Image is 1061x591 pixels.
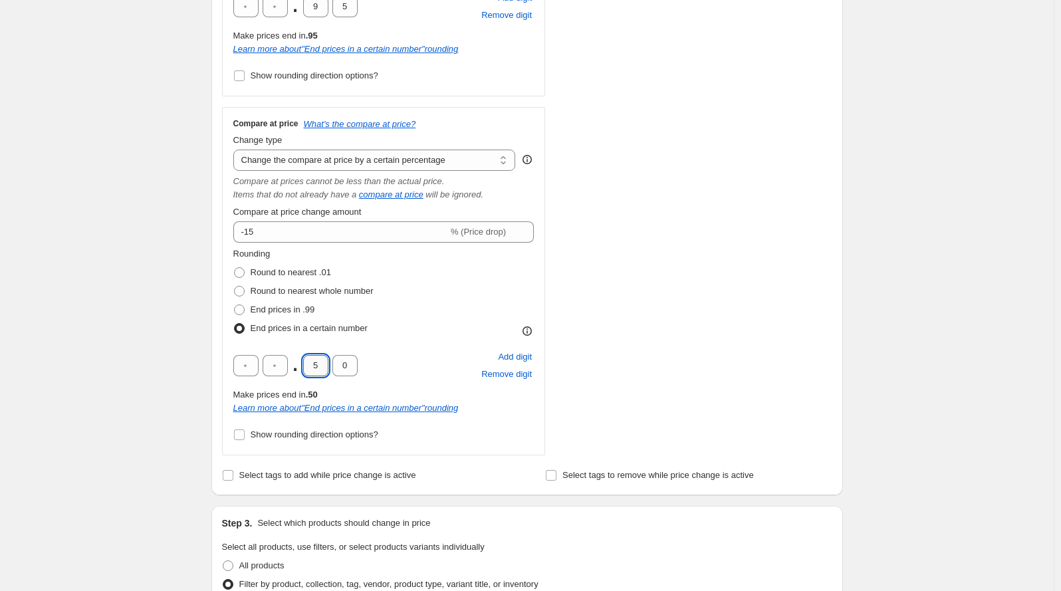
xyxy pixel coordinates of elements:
[251,267,331,277] span: Round to nearest .01
[233,403,459,413] a: Learn more about"End prices in a certain number"rounding
[239,560,285,570] span: All products
[498,350,532,364] span: Add digit
[306,31,318,41] b: .95
[233,176,445,186] i: Compare at prices cannot be less than the actual price.
[222,542,485,552] span: Select all products, use filters, or select products variants individually
[233,221,448,243] input: -15
[303,355,328,376] input: ﹡
[479,366,534,383] button: Remove placeholder
[222,517,253,530] h2: Step 3.
[233,44,459,54] a: Learn more about"End prices in a certain number"rounding
[233,403,459,413] i: Learn more about " End prices in a certain number " rounding
[233,31,318,41] span: Make prices end in
[251,323,368,333] span: End prices in a certain number
[239,470,416,480] span: Select tags to add while price change is active
[239,579,538,589] span: Filter by product, collection, tag, vendor, product type, variant title, or inventory
[562,470,754,480] span: Select tags to remove while price change is active
[521,153,534,166] div: help
[233,249,271,259] span: Rounding
[251,304,315,314] span: End prices in .99
[481,9,532,22] span: Remove digit
[481,368,532,381] span: Remove digit
[306,390,318,400] b: .50
[425,189,483,199] i: will be ignored.
[233,390,318,400] span: Make prices end in
[332,355,358,376] input: ﹡
[233,189,357,199] i: Items that do not already have a
[359,189,423,199] button: compare at price
[251,70,378,80] span: Show rounding direction options?
[233,135,283,145] span: Change type
[292,355,299,376] span: .
[263,355,288,376] input: ﹡
[304,119,416,129] button: What's the compare at price?
[451,227,506,237] span: % (Price drop)
[233,355,259,376] input: ﹡
[233,118,298,129] h3: Compare at price
[257,517,430,530] p: Select which products should change in price
[479,7,534,24] button: Remove placeholder
[496,348,534,366] button: Add placeholder
[233,207,362,217] span: Compare at price change amount
[251,429,378,439] span: Show rounding direction options?
[233,44,459,54] i: Learn more about " End prices in a certain number " rounding
[251,286,374,296] span: Round to nearest whole number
